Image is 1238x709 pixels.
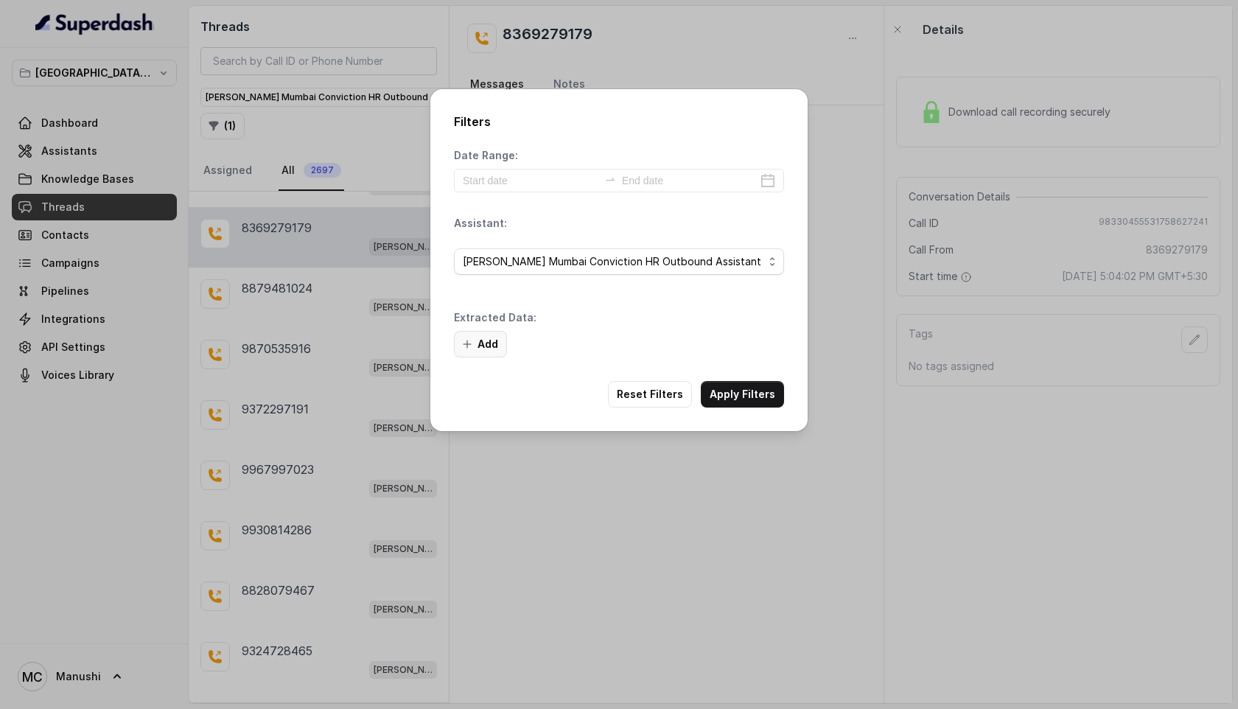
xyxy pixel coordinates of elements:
p: Date Range: [454,148,518,163]
p: Extracted Data: [454,310,536,325]
input: End date [622,172,758,189]
p: Assistant: [454,216,507,231]
button: [PERSON_NAME] Mumbai Conviction HR Outbound Assistant [454,248,784,275]
h2: Filters [454,113,784,130]
span: to [604,173,616,185]
button: Reset Filters [608,381,692,408]
span: [PERSON_NAME] Mumbai Conviction HR Outbound Assistant [463,253,763,270]
button: Apply Filters [701,381,784,408]
button: Add [454,331,507,357]
input: Start date [463,172,598,189]
span: swap-right [604,173,616,185]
